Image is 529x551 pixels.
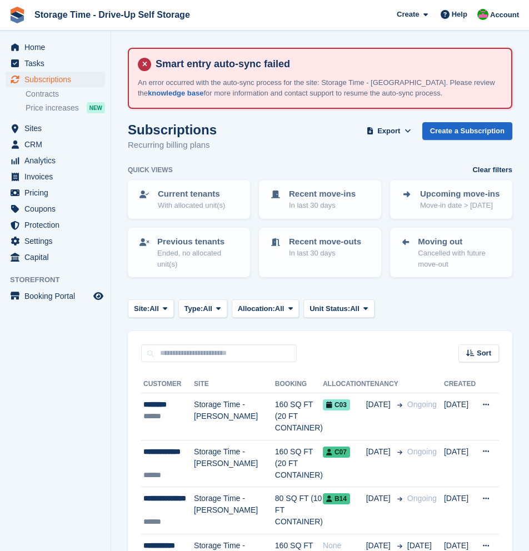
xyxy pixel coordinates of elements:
button: Allocation: All [232,299,300,318]
h4: Smart entry auto-sync failed [151,58,502,71]
a: menu [6,72,105,87]
span: Coupons [24,201,91,217]
button: Export [365,122,413,141]
th: Created [444,375,476,393]
td: 160 SQ FT (20 FT CONTAINER) [275,440,323,487]
span: Analytics [24,153,91,168]
a: menu [6,137,105,152]
span: Booking Portal [24,288,91,304]
span: Create [397,9,419,20]
img: stora-icon-8386f47178a22dfd0bd8f6a31ec36ba5ce8667c1dd55bd0f319d3a0aa187defe.svg [9,7,26,23]
span: [DATE] [366,446,393,458]
a: Create a Subscription [422,122,512,141]
a: menu [6,169,105,184]
p: Recent move-outs [289,236,361,248]
span: Pricing [24,185,91,201]
span: C03 [323,399,350,410]
a: menu [6,153,105,168]
p: An error occurred with the auto-sync process for the site: Storage Time - [GEOGRAPHIC_DATA]. Plea... [138,77,502,99]
span: All [203,303,212,314]
h1: Subscriptions [128,122,217,137]
span: B14 [323,493,350,504]
td: 80 SQ FT (10 FT CONTAINER) [275,487,323,534]
a: menu [6,288,105,304]
div: NEW [87,102,105,113]
span: C07 [323,447,350,458]
p: Recent move-ins [289,188,356,201]
p: Moving out [418,236,502,248]
span: Account [490,9,519,21]
p: In last 30 days [289,200,356,211]
span: All [149,303,159,314]
span: Sites [24,121,91,136]
a: Price increases NEW [26,102,105,114]
td: Storage Time - [PERSON_NAME] [194,487,275,534]
span: All [275,303,285,314]
span: Sort [477,348,491,359]
span: Ongoing [407,447,437,456]
span: Allocation: [238,303,275,314]
a: Storage Time - Drive-Up Self Storage [30,6,194,24]
td: [DATE] [444,487,476,534]
a: menu [6,249,105,265]
a: menu [6,233,105,249]
a: Moving out Cancelled with future move-out [391,229,511,277]
p: Ended, no allocated unit(s) [157,248,240,269]
a: Upcoming move-ins Move-in date > [DATE] [391,181,511,218]
p: Upcoming move-ins [420,188,500,201]
span: Ongoing [407,400,437,409]
span: Help [452,9,467,20]
td: Storage Time - [PERSON_NAME] [194,440,275,487]
button: Unit Status: All [303,299,374,318]
a: Contracts [26,89,105,99]
th: Tenancy [366,375,403,393]
span: Invoices [24,169,91,184]
a: menu [6,217,105,233]
p: Current tenants [158,188,225,201]
a: Recent move-ins In last 30 days [260,181,380,218]
span: [DATE] [366,399,393,410]
span: All [350,303,360,314]
a: knowledge base [148,89,203,97]
img: Saeed [477,9,488,20]
p: Cancelled with future move-out [418,248,502,269]
a: Preview store [92,289,105,303]
p: Move-in date > [DATE] [420,200,500,211]
span: Export [377,126,400,137]
td: [DATE] [444,393,476,440]
button: Type: All [178,299,227,318]
span: Home [24,39,91,55]
th: Booking [275,375,323,393]
span: [DATE] [407,541,432,550]
td: [DATE] [444,440,476,487]
span: Type: [184,303,203,314]
span: Tasks [24,56,91,71]
span: Capital [24,249,91,265]
span: Unit Status: [310,303,350,314]
th: Customer [141,375,194,393]
a: menu [6,39,105,55]
span: Settings [24,233,91,249]
span: Site: [134,303,149,314]
a: Recent move-outs In last 30 days [260,229,380,266]
span: Storefront [10,274,111,285]
a: menu [6,121,105,136]
a: menu [6,56,105,71]
td: Storage Time - [PERSON_NAME] [194,393,275,440]
th: Site [194,375,275,393]
span: Ongoing [407,494,437,503]
span: Price increases [26,103,79,113]
td: 160 SQ FT (20 FT CONTAINER) [275,393,323,440]
p: Previous tenants [157,236,240,248]
span: [DATE] [366,493,393,504]
a: menu [6,185,105,201]
a: menu [6,201,105,217]
span: Protection [24,217,91,233]
p: With allocated unit(s) [158,200,225,211]
a: Previous tenants Ended, no allocated unit(s) [129,229,249,277]
span: Subscriptions [24,72,91,87]
a: Clear filters [472,164,512,176]
span: CRM [24,137,91,152]
button: Site: All [128,299,174,318]
p: Recurring billing plans [128,139,217,152]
